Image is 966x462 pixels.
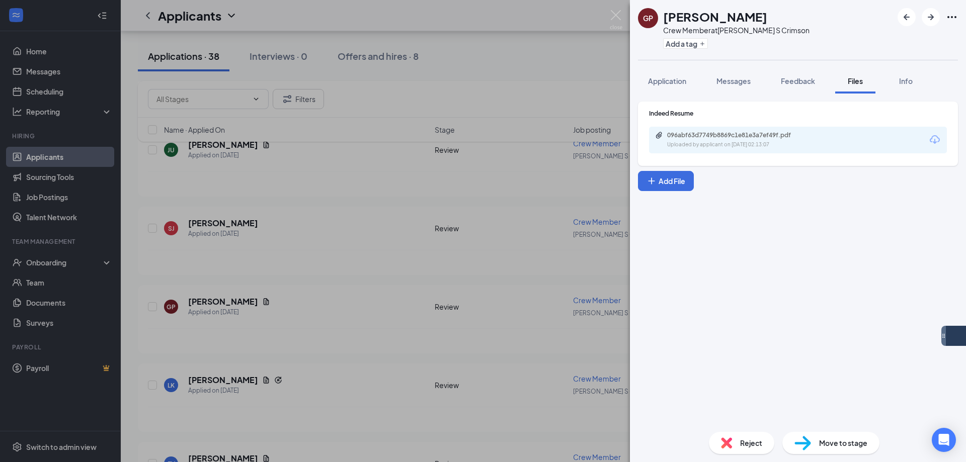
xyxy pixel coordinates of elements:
h1: [PERSON_NAME] [663,8,767,25]
svg: Plus [647,176,657,186]
button: PlusAdd a tag [663,38,708,49]
a: Paperclip096abf63d7749b8869c1e81e3a7ef49f.pdfUploaded by applicant on [DATE] 02:13:07 [655,131,818,149]
svg: Paperclip [655,131,663,139]
button: Add FilePlus [638,171,694,191]
span: Feedback [781,76,815,85]
span: Reject [740,437,762,448]
div: Open Intercom Messenger [932,428,956,452]
svg: Download [929,134,941,146]
svg: Plus [699,41,705,47]
span: Messages [716,76,751,85]
div: Indeed Resume [649,109,947,118]
span: Info [899,76,913,85]
span: Files [848,76,863,85]
button: ArrowLeftNew [898,8,916,26]
div: Uploaded by applicant on [DATE] 02:13:07 [667,141,818,149]
svg: Ellipses [946,11,958,23]
div: GP [643,13,653,23]
button: ArrowRight [922,8,940,26]
div: Crew Member at [PERSON_NAME] S Crimson [663,25,810,35]
svg: ArrowLeftNew [901,11,913,23]
svg: ArrowRight [925,11,937,23]
div: 096abf63d7749b8869c1e81e3a7ef49f.pdf [667,131,808,139]
span: Move to stage [819,437,867,448]
span: Application [648,76,686,85]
